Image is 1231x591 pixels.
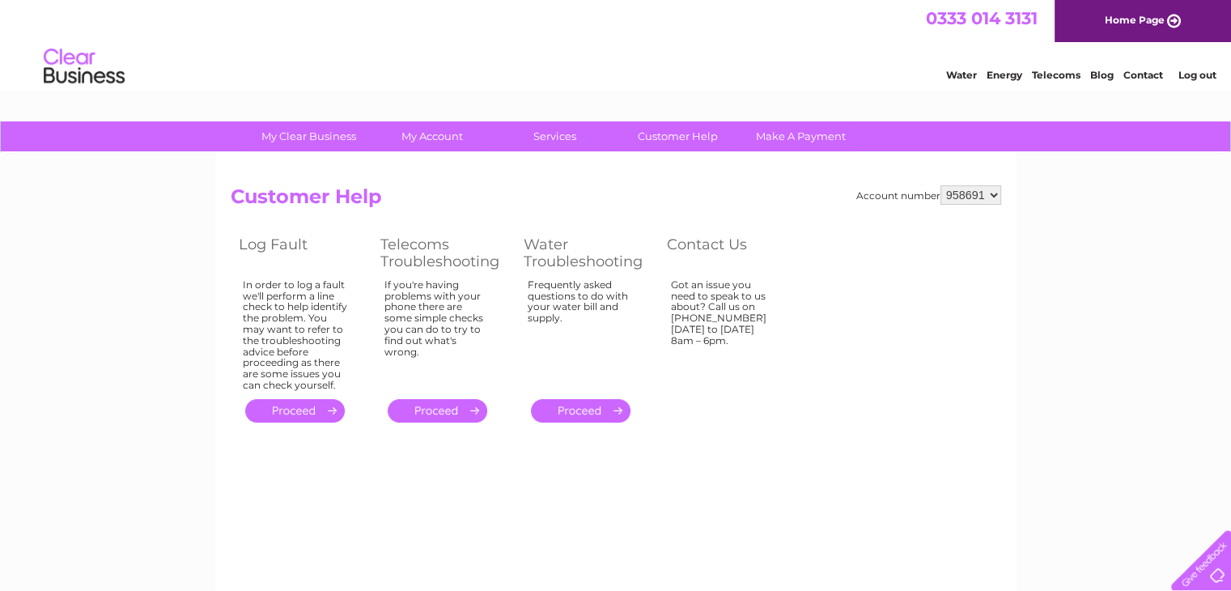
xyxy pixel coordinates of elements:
[388,399,487,423] a: .
[243,279,348,391] div: In order to log a fault we'll perform a line check to help identify the problem. You may want to ...
[245,399,345,423] a: .
[987,69,1022,81] a: Energy
[926,8,1038,28] a: 0333 014 3131
[43,42,125,91] img: logo.png
[1178,69,1216,81] a: Log out
[734,121,868,151] a: Make A Payment
[488,121,622,151] a: Services
[528,279,635,385] div: Frequently asked questions to do with your water bill and supply.
[946,69,977,81] a: Water
[365,121,499,151] a: My Account
[1090,69,1114,81] a: Blog
[384,279,491,385] div: If you're having problems with your phone there are some simple checks you can do to try to find ...
[234,9,999,79] div: Clear Business is a trading name of Verastar Limited (registered in [GEOGRAPHIC_DATA] No. 3667643...
[1032,69,1080,81] a: Telecoms
[856,185,1001,205] div: Account number
[671,279,776,385] div: Got an issue you need to speak to us about? Call us on [PHONE_NUMBER] [DATE] to [DATE] 8am – 6pm.
[516,232,659,274] th: Water Troubleshooting
[1123,69,1163,81] a: Contact
[531,399,630,423] a: .
[231,232,372,274] th: Log Fault
[231,185,1001,216] h2: Customer Help
[659,232,800,274] th: Contact Us
[242,121,376,151] a: My Clear Business
[611,121,745,151] a: Customer Help
[372,232,516,274] th: Telecoms Troubleshooting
